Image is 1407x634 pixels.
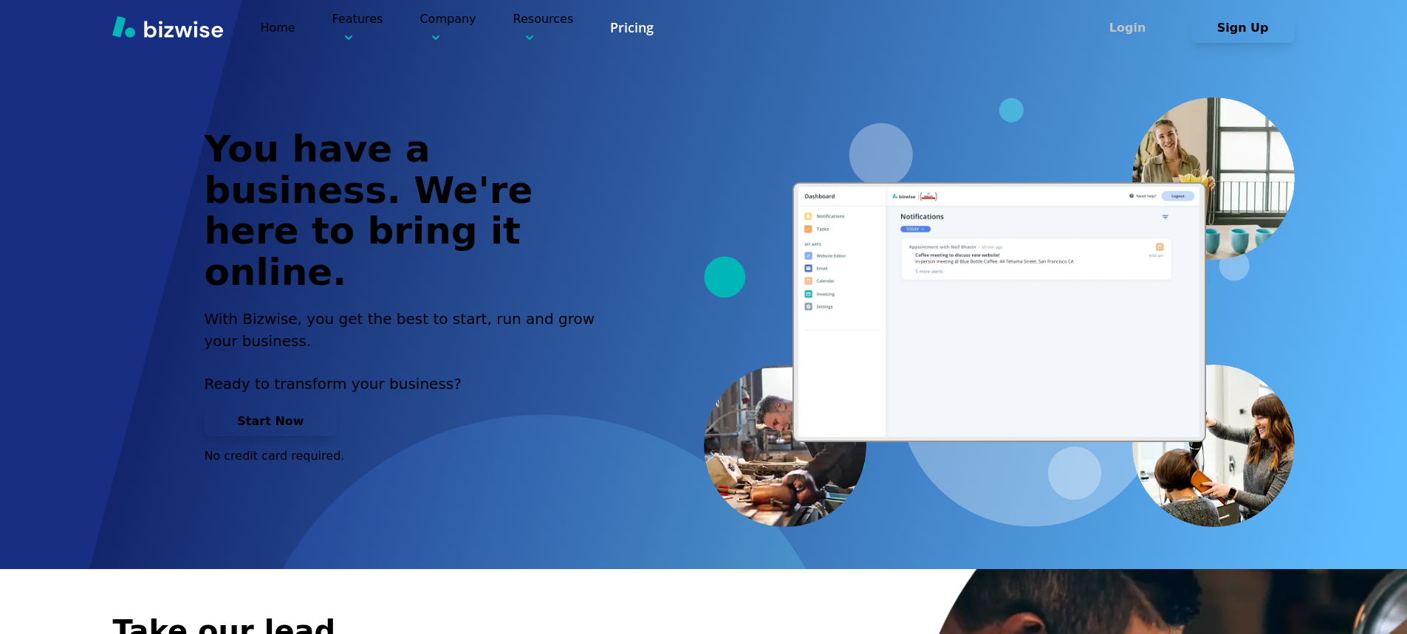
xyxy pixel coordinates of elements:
p: Features [332,10,383,45]
button: Start Now [204,407,337,436]
p: No credit card required. [204,448,612,464]
a: Pricing [610,18,654,37]
h2: With Bizwise, you get the best to start, run and grow your business. [204,308,612,352]
button: Login [1076,13,1180,43]
p: Ready to transform your business? [204,373,612,395]
button: Sign Up [1191,13,1295,43]
a: Sign Up [1191,21,1295,35]
p: Resources [513,10,574,45]
p: Company [420,10,476,45]
a: Login [1076,21,1191,35]
img: Bizwise Logo [112,15,223,38]
h1: You have a business. We're here to bring it online. [204,129,612,293]
a: Home [260,21,295,35]
a: Start Now [204,414,337,428]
